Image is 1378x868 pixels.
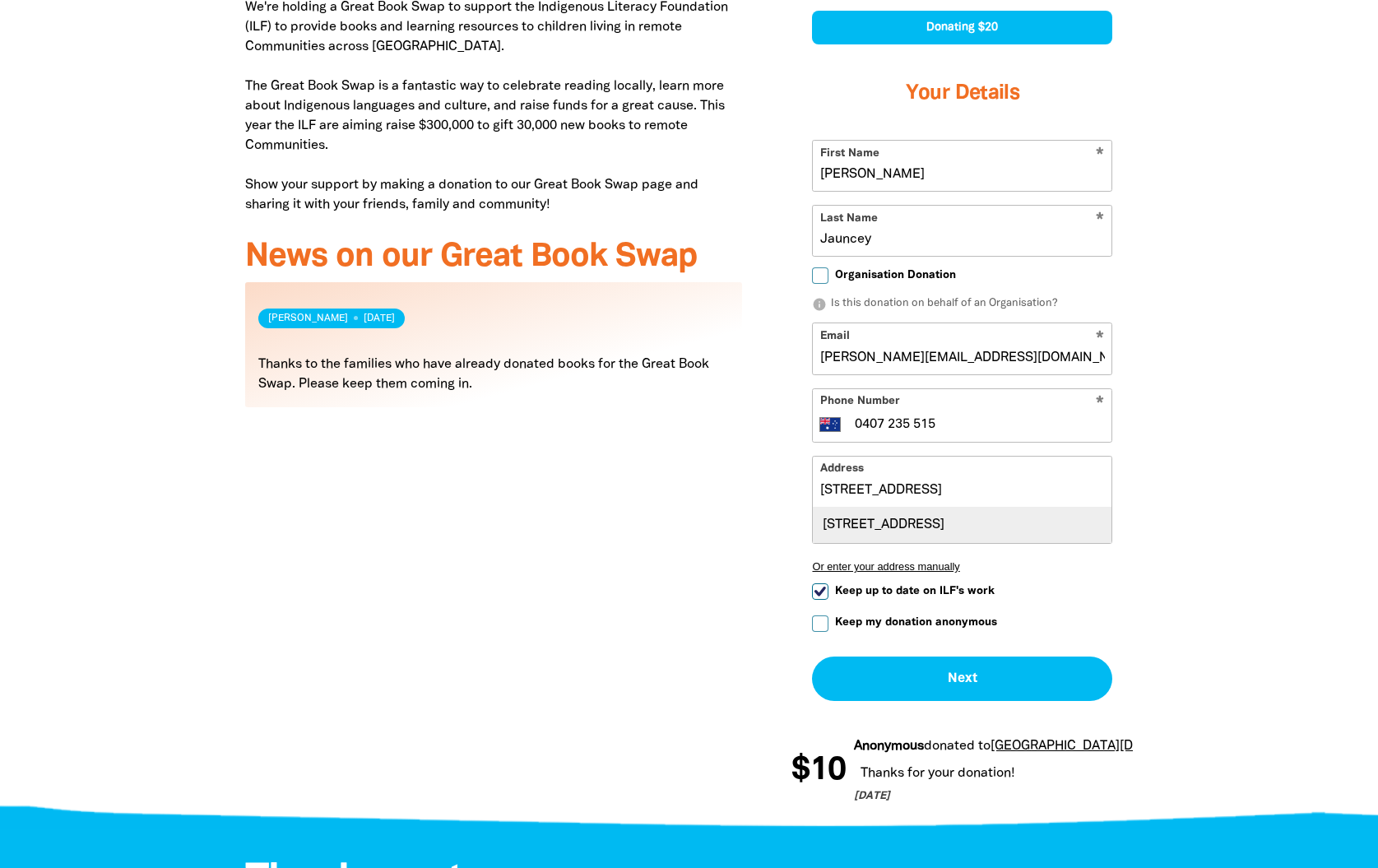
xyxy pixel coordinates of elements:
[812,615,828,632] input: Keep my donation anonymous
[812,297,827,312] i: info
[988,740,1258,752] a: [GEOGRAPHIC_DATA][DEMOGRAPHIC_DATA]
[812,657,1112,701] button: Next
[813,508,1111,543] div: [STREET_ADDRESS]
[812,560,1112,573] button: Or enter your address manually
[835,583,995,599] span: Keep up to date on ILF's work
[835,267,956,283] span: Organisation Donation
[812,296,1112,313] p: Is this donation on behalf of an Organisation?
[791,736,1133,805] div: Donation stream
[789,754,843,787] span: $10
[245,282,743,427] div: Paginated content
[851,740,921,752] em: Anonymous
[1096,396,1104,411] i: Required
[851,789,1258,805] p: [DATE]
[245,239,743,276] h3: News on our Great Book Swap
[812,11,1112,44] div: Donating $20
[812,61,1112,127] h3: Your Details
[812,583,828,600] input: Keep up to date on ILF's work
[835,615,997,630] span: Keep my donation anonymous
[851,760,1258,787] div: Thanks for your donation!
[921,740,988,752] span: donated to
[812,267,828,284] input: Organisation Donation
